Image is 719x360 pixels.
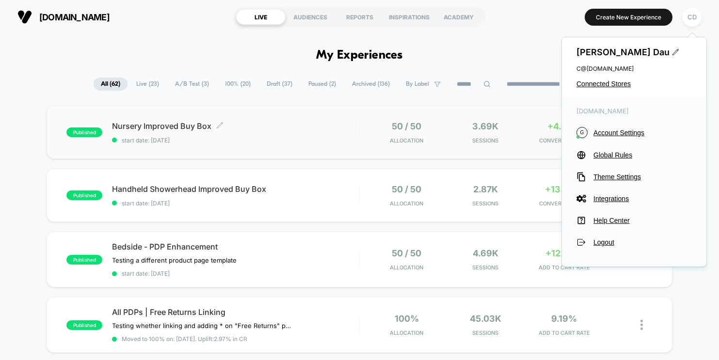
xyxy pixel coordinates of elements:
[527,137,602,144] span: CONVERSION RATE
[593,129,692,137] span: Account Settings
[473,184,498,194] span: 2.87k
[218,78,258,91] span: 100% ( 20 )
[94,78,128,91] span: All ( 62 )
[390,137,423,144] span: Allocation
[576,80,692,88] button: Connected Stores
[112,270,359,277] span: start date: [DATE]
[527,200,602,207] span: CONVERSION RATE
[593,173,692,181] span: Theme Settings
[406,80,429,88] span: By Label
[66,320,102,330] span: published
[576,65,692,72] span: C@[DOMAIN_NAME]
[66,190,102,200] span: published
[680,7,704,27] button: CD
[335,9,384,25] div: REPORTS
[392,248,421,258] span: 50 / 50
[472,121,498,131] span: 3.69k
[112,137,359,144] span: start date: [DATE]
[527,264,602,271] span: ADD TO CART RATE
[345,78,397,91] span: Archived ( 136 )
[593,238,692,246] span: Logout
[395,313,419,324] span: 100%
[392,121,421,131] span: 50 / 50
[545,248,583,258] span: +12.54%
[585,9,672,26] button: Create New Experience
[593,217,692,224] span: Help Center
[545,184,583,194] span: +13.08%
[112,184,359,194] span: Handheld Showerhead Improved Buy Box
[112,256,237,264] span: Testing a different product page template
[112,200,359,207] span: start date: [DATE]
[640,320,643,330] img: close
[112,322,292,329] span: Testing whether linking and adding * on "Free Returns" plays a role in ATC Rate & CVR
[390,264,423,271] span: Allocation
[129,78,166,91] span: Live ( 23 )
[17,10,32,24] img: Visually logo
[470,313,501,324] span: 45.03k
[576,194,692,203] button: Integrations
[259,78,300,91] span: Draft ( 37 )
[112,121,359,131] span: Nursery Improved Buy Box
[301,78,343,91] span: Paused ( 2 )
[547,121,581,131] span: +4.55%
[286,9,335,25] div: AUDIENCES
[527,329,602,336] span: ADD TO CART RATE
[448,264,523,271] span: Sessions
[39,12,110,22] span: [DOMAIN_NAME]
[448,200,523,207] span: Sessions
[576,127,588,138] i: G
[390,200,423,207] span: Allocation
[593,195,692,203] span: Integrations
[384,9,434,25] div: INSPIRATIONS
[473,248,498,258] span: 4.69k
[576,107,692,115] span: [DOMAIN_NAME]
[168,78,216,91] span: A/B Test ( 3 )
[576,237,692,247] button: Logout
[593,151,692,159] span: Global Rules
[112,307,359,317] span: All PDPs | Free Returns Linking
[448,329,523,336] span: Sessions
[448,137,523,144] span: Sessions
[576,216,692,225] button: Help Center
[551,313,577,324] span: 9.19%
[236,9,286,25] div: LIVE
[66,127,102,137] span: published
[316,48,403,63] h1: My Experiences
[390,329,423,336] span: Allocation
[576,172,692,182] button: Theme Settings
[122,335,247,343] span: Moved to 100% on: [DATE] . Uplift: 2.97% in CR
[15,9,112,25] button: [DOMAIN_NAME]
[683,8,702,27] div: CD
[576,150,692,160] button: Global Rules
[392,184,421,194] span: 50 / 50
[576,47,692,57] span: [PERSON_NAME] Dau
[434,9,483,25] div: ACADEMY
[576,127,692,138] button: GAccount Settings
[66,255,102,265] span: published
[112,242,359,251] span: Bedside - PDP Enhancement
